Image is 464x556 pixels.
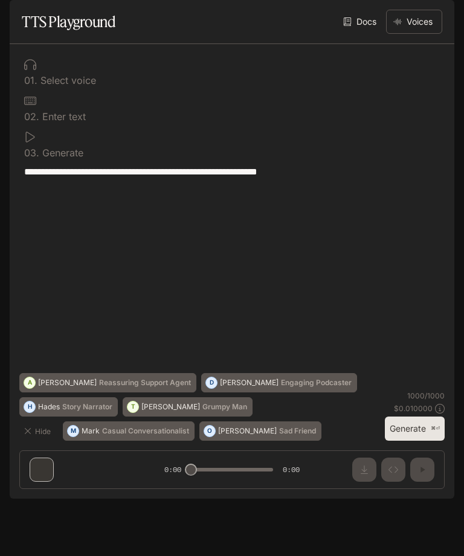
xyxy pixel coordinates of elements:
a: Docs [341,10,381,34]
p: Grumpy Man [202,403,247,411]
p: $ 0.010000 [394,403,433,414]
button: MMarkCasual Conversationalist [63,421,195,441]
p: Select voice [37,75,96,85]
p: 0 2 . [24,112,39,121]
p: Enter text [39,112,86,121]
div: A [24,373,35,392]
h1: TTS Playground [22,10,115,34]
p: [PERSON_NAME] [220,379,279,386]
button: Generate⌘⏎ [385,417,445,441]
button: Voices [386,10,442,34]
p: ⌘⏎ [431,425,440,432]
p: [PERSON_NAME] [141,403,200,411]
p: Reassuring Support Agent [99,379,191,386]
button: O[PERSON_NAME]Sad Friend [199,421,321,441]
p: Story Narrator [62,403,112,411]
p: Mark [82,427,100,435]
p: 0 3 . [24,148,39,158]
p: Casual Conversationalist [102,427,189,435]
button: D[PERSON_NAME]Engaging Podcaster [201,373,357,392]
p: 1000 / 1000 [407,391,445,401]
p: Sad Friend [279,427,316,435]
div: T [127,397,138,417]
p: Hades [38,403,60,411]
div: O [204,421,215,441]
div: D [206,373,217,392]
p: [PERSON_NAME] [218,427,277,435]
button: A[PERSON_NAME]Reassuring Support Agent [19,373,196,392]
button: Hide [19,421,58,441]
button: T[PERSON_NAME]Grumpy Man [123,397,253,417]
button: HHadesStory Narrator [19,397,118,417]
p: [PERSON_NAME] [38,379,97,386]
div: M [68,421,79,441]
p: Engaging Podcaster [281,379,352,386]
p: Generate [39,148,83,158]
div: H [24,397,35,417]
p: 0 1 . [24,75,37,85]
